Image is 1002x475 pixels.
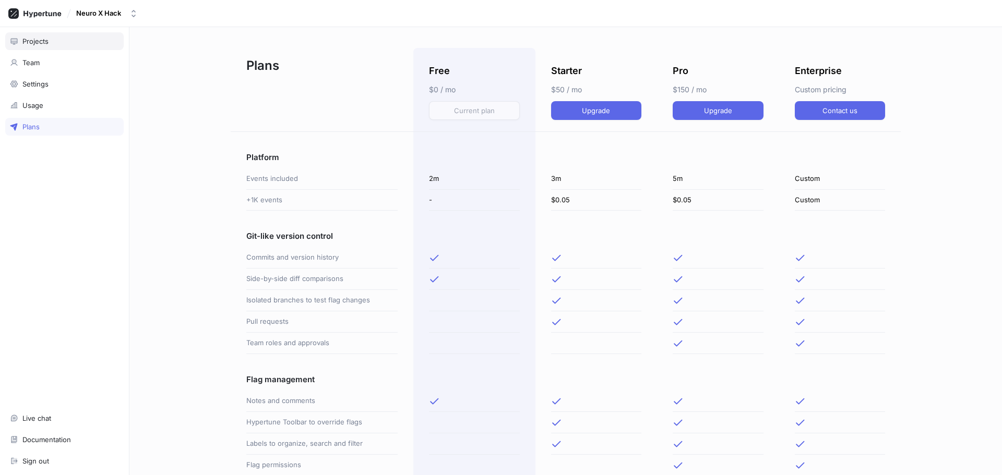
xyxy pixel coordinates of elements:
[429,64,450,78] p: Free
[22,123,40,131] div: Plans
[5,54,124,71] a: Team
[246,354,398,391] div: Flag management
[429,190,519,211] div: -
[795,190,885,211] div: Custom
[246,311,398,333] div: Pull requests
[673,101,763,120] button: Upgrade
[22,58,40,67] div: Team
[246,168,398,190] div: Events included
[795,84,885,95] p: Custom pricing
[22,457,49,465] div: Sign out
[246,290,398,311] div: Isolated branches to test flag changes
[673,168,763,190] div: 5m
[429,84,519,95] p: $0 / mo
[454,107,495,114] span: Current plan
[246,391,398,412] div: Notes and comments
[551,84,641,95] p: $50 / mo
[673,64,688,78] p: Pro
[795,101,885,120] button: Contact us
[5,75,124,93] a: Settings
[72,5,142,22] button: Neuro X Hack
[5,96,124,114] a: Usage
[5,431,124,448] a: Documentation
[582,107,610,114] span: Upgrade
[22,414,51,422] div: Live chat
[22,37,49,45] div: Projects
[246,190,398,211] div: +1K events
[551,168,641,190] div: 3m
[5,118,124,136] a: Plans
[76,9,121,18] div: Neuro X Hack
[673,190,763,211] div: $0.05
[673,84,763,95] p: $150 / mo
[246,211,398,247] div: Git-like version control
[795,64,842,78] p: Enterprise
[246,247,398,269] div: Commits and version history
[429,168,519,190] div: 2m
[246,132,398,168] div: Platform
[246,412,398,433] div: Hypertune Toolbar to override flags
[22,101,43,109] div: Usage
[22,80,49,88] div: Settings
[246,433,398,455] div: Labels to organize, search and filter
[704,107,732,114] span: Upgrade
[551,190,641,211] div: $0.05
[246,333,398,354] div: Team roles and approvals
[551,101,641,120] button: Upgrade
[231,48,413,132] div: Plans
[795,168,885,190] div: Custom
[5,32,124,50] a: Projects
[551,64,582,78] p: Starter
[22,435,71,444] div: Documentation
[246,269,398,290] div: Side-by-side diff comparisons
[429,101,519,120] button: Current plan
[822,107,857,114] span: Contact us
